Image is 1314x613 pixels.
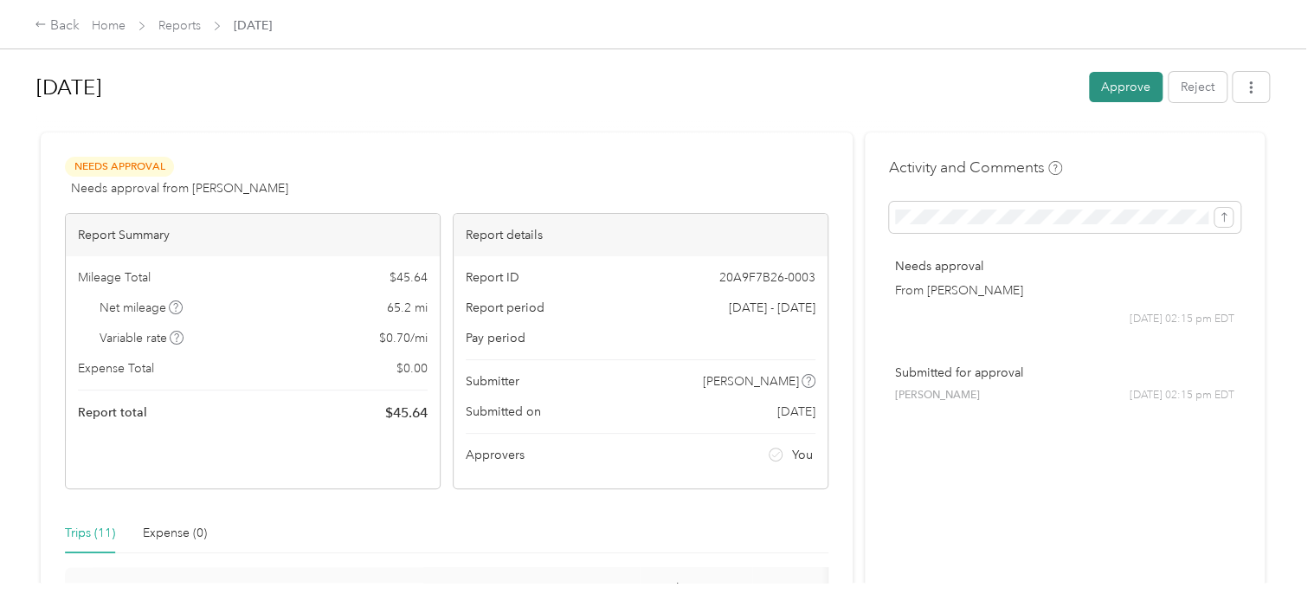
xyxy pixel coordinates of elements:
div: Back [35,16,80,36]
span: You [792,446,813,464]
div: Expense (0) [143,524,207,543]
span: $ 45.64 [390,268,428,287]
span: Needs Approval [65,157,174,177]
span: [DATE] [234,16,272,35]
span: Track Method [654,581,725,610]
p: From [PERSON_NAME] [895,281,1234,300]
div: Report Summary [66,214,440,256]
span: Report total [78,403,147,422]
span: [DATE] [777,403,815,421]
span: Needs approval from [PERSON_NAME] [71,179,288,197]
span: Submitted on [466,403,541,421]
span: Variable rate [100,329,184,347]
span: 20A9F7B26-0003 [719,268,815,287]
iframe: Everlance-gr Chat Button Frame [1217,516,1314,613]
div: Report details [454,214,828,256]
div: Trips (11) [65,524,115,543]
button: Reject [1169,72,1227,102]
span: Report period [466,299,544,317]
h4: Activity and Comments [889,157,1062,178]
span: Pay period [466,329,525,347]
span: [DATE] 02:15 pm EDT [1130,312,1234,327]
span: Net mileage [100,299,184,317]
h1: Aug 2025 [36,67,1077,108]
span: [PERSON_NAME] [703,372,799,390]
span: 65.2 mi [387,299,428,317]
span: [DATE] 02:15 pm EDT [1130,388,1234,403]
span: Mileage Total [78,268,151,287]
a: Reports [158,18,201,33]
span: Report ID [466,268,519,287]
button: Approve [1089,72,1163,102]
span: Submitter [466,372,519,390]
span: $ 45.64 [385,403,428,423]
span: [DATE] - [DATE] [729,299,815,317]
span: Expense Total [78,359,154,377]
p: Needs approval [895,257,1234,275]
a: Home [92,18,126,33]
span: $ 0.00 [396,359,428,377]
span: Gross Miles [106,581,171,610]
p: Submitted for approval [895,364,1234,382]
span: $ 0.70 / mi [379,329,428,347]
span: Approvers [466,446,525,464]
span: [PERSON_NAME] [895,388,980,403]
